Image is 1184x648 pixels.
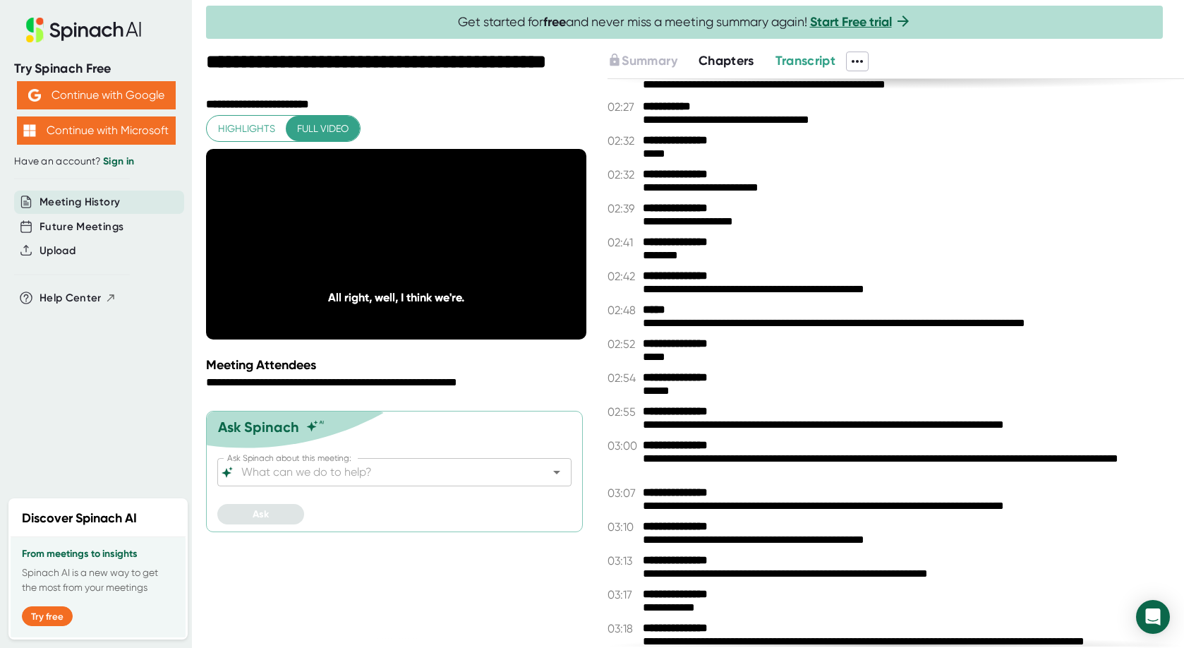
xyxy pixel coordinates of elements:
span: 03:17 [608,588,639,601]
span: 02:39 [608,202,639,215]
button: Full video [286,116,360,142]
div: All right, well, I think we're. [244,291,549,304]
button: Try free [22,606,73,626]
span: 03:00 [608,439,639,452]
button: Meeting History [40,194,120,210]
button: Help Center [40,290,116,306]
p: Spinach AI is a new way to get the most from your meetings [22,565,174,595]
span: Summary [622,53,677,68]
button: Open [547,462,567,482]
span: Full video [297,120,349,138]
span: Transcript [775,53,836,68]
img: Aehbyd4JwY73AAAAAElFTkSuQmCC [28,89,41,102]
h2: Discover Spinach AI [22,509,137,528]
div: Meeting Attendees [206,357,590,373]
button: Transcript [775,52,836,71]
a: Start Free trial [810,14,892,30]
div: Upgrade to access [608,52,698,71]
b: free [543,14,566,30]
button: Summary [608,52,677,71]
span: 02:48 [608,304,639,317]
div: Have an account? [14,155,178,168]
span: 02:32 [608,168,639,181]
button: Highlights [207,116,286,142]
h3: From meetings to insights [22,548,174,560]
span: 02:55 [608,405,639,419]
span: 03:18 [608,622,639,635]
button: Continue with Microsoft [17,116,176,145]
button: Continue with Google [17,81,176,109]
button: Upload [40,243,75,259]
a: Sign in [103,155,134,167]
div: Ask Spinach [218,419,299,436]
span: 03:07 [608,486,639,500]
div: Try Spinach Free [14,61,178,77]
button: Ask [217,504,304,524]
span: Get started for and never miss a meeting summary again! [458,14,912,30]
span: Help Center [40,290,102,306]
span: 02:54 [608,371,639,385]
span: Highlights [218,120,275,138]
span: 03:10 [608,520,639,534]
span: Chapters [699,53,754,68]
span: 03:13 [608,554,639,568]
div: Open Intercom Messenger [1136,600,1170,634]
span: 02:27 [608,100,639,114]
button: Future Meetings [40,219,123,235]
span: Ask [253,508,269,520]
span: 02:42 [608,270,639,283]
span: 02:41 [608,236,639,249]
span: 02:32 [608,134,639,148]
button: Chapters [699,52,754,71]
input: What can we do to help? [238,462,526,482]
span: 02:52 [608,337,639,351]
